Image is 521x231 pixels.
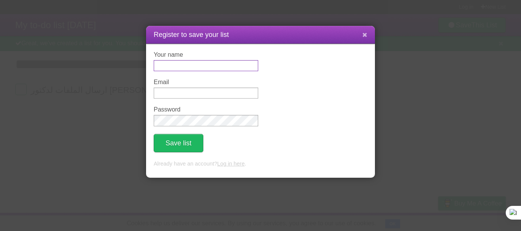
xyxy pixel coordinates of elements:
p: Already have an account? . [154,160,367,168]
label: Email [154,79,258,86]
label: Your name [154,51,258,58]
label: Password [154,106,258,113]
a: Log in here [217,161,244,167]
h1: Register to save your list [154,30,367,40]
button: Save list [154,134,203,152]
